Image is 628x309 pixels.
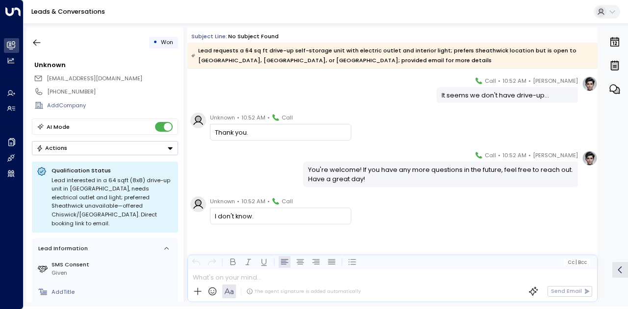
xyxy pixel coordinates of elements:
[47,74,142,83] span: tukkim670@gmail.com
[528,150,531,160] span: •
[308,165,574,184] div: You're welcome! If you have any more questions in the future, feel free to reach out. Have a grea...
[47,122,70,132] div: AI Mode
[498,150,500,160] span: •
[47,101,178,110] div: AddCompany
[502,76,526,86] span: 10:52 AM
[533,76,578,86] span: [PERSON_NAME]
[564,259,590,266] button: Cc|Bcc
[582,150,598,166] img: profile-logo.png
[228,32,279,41] div: No subject found
[241,196,265,206] span: 10:52 AM
[210,113,235,122] span: Unknown
[282,113,293,122] span: Call
[215,212,346,221] div: I don't know.
[568,260,587,265] span: Cc Bcc
[36,144,67,151] div: Actions
[282,196,293,206] span: Call
[47,74,142,82] span: [EMAIL_ADDRESS][DOMAIN_NAME]
[267,113,270,122] span: •
[498,76,500,86] span: •
[34,60,178,70] div: Unknown
[237,196,239,206] span: •
[502,150,526,160] span: 10:52 AM
[52,288,175,296] div: AddTitle
[210,196,235,206] span: Unknown
[241,113,265,122] span: 10:52 AM
[52,269,175,277] div: Given
[191,32,227,40] span: Subject Line:
[52,176,173,228] div: Lead interested in a 64 sqft (8x8) drive-up unit in [GEOGRAPHIC_DATA], needs electrical outlet an...
[47,88,178,96] div: [PHONE_NUMBER]
[533,150,578,160] span: [PERSON_NAME]
[191,46,593,65] div: Lead requests a 64 sq ft drive-up self-storage unit with electric outlet and interior light; pref...
[485,150,496,160] span: Call
[161,38,173,46] span: Won
[485,76,496,86] span: Call
[267,196,270,206] span: •
[153,35,157,49] div: •
[528,76,531,86] span: •
[442,91,574,100] div: It seems we don't have drive-up...
[206,256,218,268] button: Redo
[52,261,175,269] label: SMS Consent
[35,244,88,253] div: Lead Information
[32,141,178,155] div: Button group with a nested menu
[215,128,346,137] div: Thank you.
[190,256,202,268] button: Undo
[52,166,173,174] p: Qualification Status
[582,76,598,92] img: profile-logo.png
[246,288,361,295] div: The agent signature is added automatically
[576,260,577,265] span: |
[237,113,239,122] span: •
[32,141,178,155] button: Actions
[31,7,105,16] a: Leads & Conversations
